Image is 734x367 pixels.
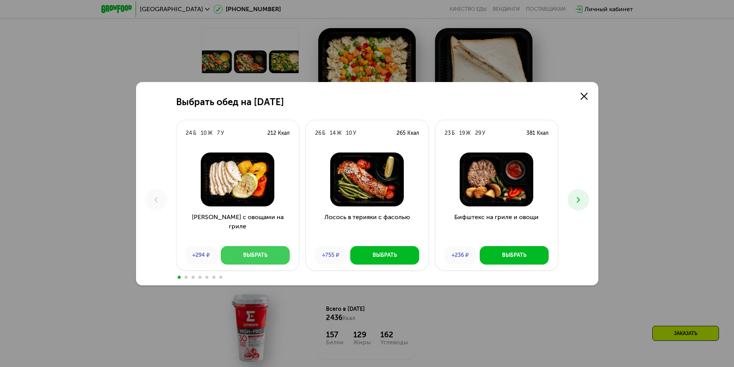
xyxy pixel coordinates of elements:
div: 10 [201,129,207,137]
button: Выбрать [221,246,290,265]
div: 26 [315,129,321,137]
img: Курица с овощами на гриле [183,152,293,206]
div: 265 Ккал [396,129,419,137]
div: +294 ₽ [186,246,217,265]
div: Б [452,129,455,137]
div: Выбрать [502,251,526,259]
div: 7 [217,129,220,137]
div: 23 [445,129,451,137]
div: У [221,129,224,137]
div: Ж [466,129,470,137]
div: 19 [459,129,465,137]
h3: Лосось в терияки с фасолью [306,213,428,240]
img: Бифштекс на гриле и овощи [442,152,552,206]
div: +755 ₽ [315,246,346,265]
div: 14 [330,129,336,137]
div: 10 [346,129,352,137]
div: 381 Ккал [526,129,549,137]
div: Выбрать [243,251,267,259]
div: 29 [475,129,481,137]
div: +236 ₽ [445,246,476,265]
h3: [PERSON_NAME] с овощами на гриле [176,213,299,240]
div: Выбрать [373,251,397,259]
div: Ж [208,129,212,137]
h2: Выбрать обед на [DATE] [176,97,284,107]
button: Выбрать [480,246,549,265]
div: Б [193,129,196,137]
button: Выбрать [350,246,419,265]
div: У [482,129,485,137]
div: 24 [186,129,192,137]
div: У [353,129,356,137]
div: 212 Ккал [267,129,290,137]
div: Б [322,129,325,137]
div: Ж [337,129,341,137]
h3: Бифштекс на гриле и овощи [435,213,558,240]
img: Лосось в терияки с фасолью [312,152,422,206]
